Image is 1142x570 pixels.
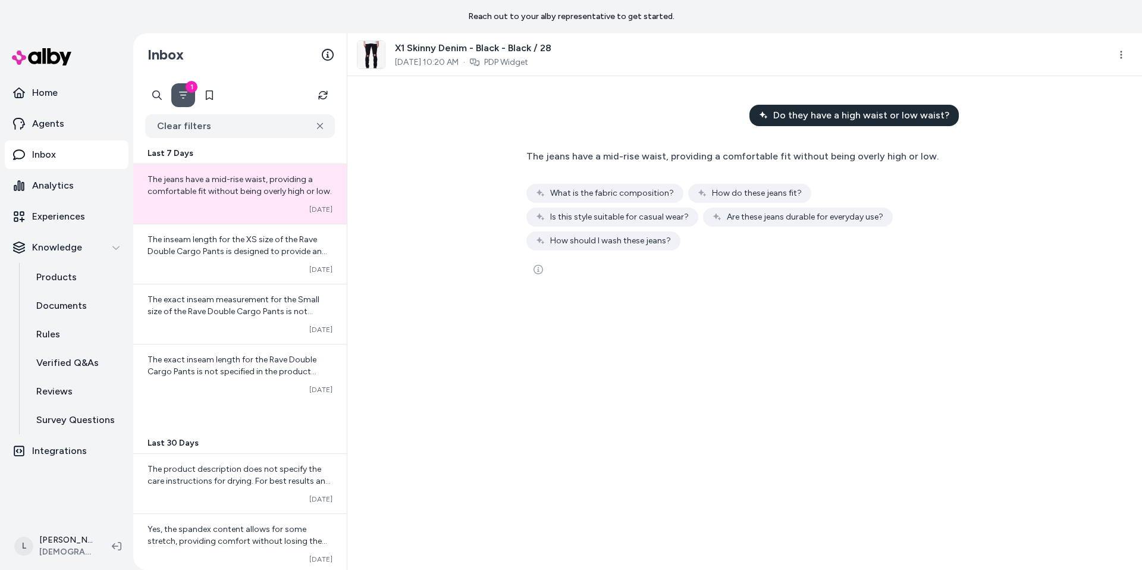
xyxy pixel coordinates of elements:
span: Last 7 Days [148,148,193,159]
p: Home [32,86,58,100]
p: Integrations [32,444,87,458]
p: Verified Q&As [36,356,99,370]
p: Inbox [32,148,56,162]
img: X1-Skinny-Denim-Black.jpg [357,41,385,68]
span: Are these jeans durable for everyday use? [727,211,883,223]
a: PDP Widget [484,57,528,68]
span: How do these jeans fit? [712,187,802,199]
img: alby Logo [12,48,71,65]
a: Home [5,79,128,107]
a: Inbox [5,140,128,169]
a: Integrations [5,437,128,465]
h2: Inbox [148,46,184,64]
p: Documents [36,299,87,313]
p: Experiences [32,209,85,224]
span: L [14,537,33,556]
a: Survey Questions [24,406,128,434]
span: The exact inseam length for the Rave Double Cargo Pants is not specified in the product details. ... [148,355,329,448]
span: Yes, the spandex content allows for some stretch, providing comfort without losing the overall fit. [148,524,327,558]
span: [DEMOGRAPHIC_DATA] [39,546,93,558]
span: The product description does not specify the care instructions for drying. For best results and t... [148,464,332,569]
p: Rules [36,327,60,342]
p: Survey Questions [36,413,115,427]
button: Filter [171,83,195,107]
button: Refresh [311,83,335,107]
a: The product description does not specify the care instructions for drying. For best results and t... [133,454,347,513]
div: 1 [186,81,197,93]
span: [DATE] [309,494,332,504]
a: The jeans have a mid-rise waist, providing a comfortable fit without being overly high or low.[DATE] [133,164,347,224]
a: Agents [5,109,128,138]
span: [DATE] [309,555,332,564]
p: Analytics [32,178,74,193]
span: Last 30 Days [148,437,199,449]
span: [DATE] 10:20 AM [395,57,459,68]
a: Documents [24,292,128,320]
p: Knowledge [32,240,82,255]
span: What is the fabric composition? [550,187,674,199]
button: L[PERSON_NAME][DEMOGRAPHIC_DATA] [7,527,102,565]
span: · [463,57,465,68]
span: The jeans have a mid-rise waist, providing a comfortable fit without being overly high or low. [148,174,332,196]
a: Experiences [5,202,128,231]
span: Is this style suitable for casual wear? [550,211,689,223]
a: Analytics [5,171,128,200]
span: The exact inseam measurement for the Small size of the Rave Double Cargo Pants is not provided in... [148,295,331,376]
span: [DATE] [309,265,332,274]
p: Reach out to your alby representative to get started. [468,11,674,23]
a: Verified Q&As [24,349,128,377]
button: Knowledge [5,233,128,262]
p: Reviews [36,384,73,399]
a: Products [24,263,128,292]
p: Products [36,270,77,284]
a: The inseam length for the XS size of the Rave Double Cargo Pants is designed to provide an extend... [133,224,347,284]
button: Clear filters [145,114,335,138]
span: [DATE] [309,205,332,214]
p: [PERSON_NAME] [39,534,93,546]
span: Do they have a high waist or low waist? [773,108,949,123]
a: The exact inseam measurement for the Small size of the Rave Double Cargo Pants is not provided in... [133,284,347,344]
span: The inseam length for the XS size of the Rave Double Cargo Pants is designed to provide an extend... [148,234,327,292]
span: [DATE] [309,385,332,394]
span: How should I wash these jeans? [550,235,671,247]
a: The exact inseam length for the Rave Double Cargo Pants is not specified in the product details. ... [133,344,347,404]
p: Agents [32,117,64,131]
span: The jeans have a mid-rise waist, providing a comfortable fit without being overly high or low. [526,151,939,162]
button: See more [526,258,550,281]
a: Rules [24,320,128,349]
a: Reviews [24,377,128,406]
span: X1 Skinny Denim - Black - Black / 28 [395,41,551,55]
span: [DATE] [309,325,332,334]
